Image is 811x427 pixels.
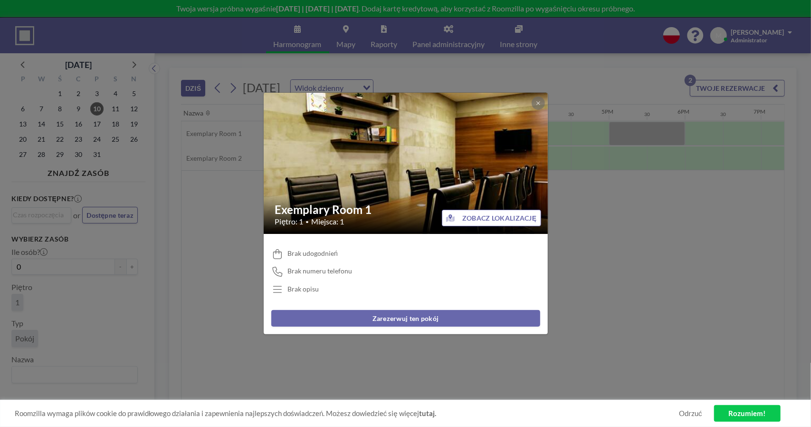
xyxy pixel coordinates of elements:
h2: Exemplary Room 1 [275,203,537,217]
button: ZOBACZ LOKALIZACJĘ [442,210,541,226]
span: Piętro: 1 [275,217,304,226]
div: Brak opisu [287,285,319,293]
a: Odrzuć [679,409,702,418]
span: Brak udogodnień [287,249,338,258]
span: Brak numeru telefonu [287,267,352,275]
a: tutaj. [419,409,436,417]
a: Rozumiem! [714,405,781,422]
button: Zarezerwuj ten pokój [271,310,540,327]
span: • [305,218,309,225]
span: Miejsca: 1 [311,217,344,226]
img: 537.jpg [264,68,549,259]
span: Roomzilla wymaga plików cookie do prawidłowego działania i zapewnienia najlepszych doświadczeń. M... [15,409,679,418]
